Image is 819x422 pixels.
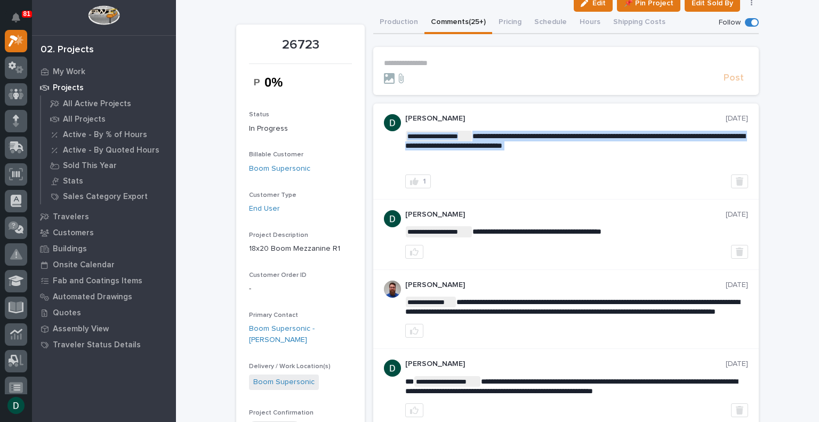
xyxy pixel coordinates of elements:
span: Customer Order ID [249,272,307,278]
p: Stats [63,177,83,186]
p: Sold This Year [63,161,117,171]
span: Project Confirmation [249,410,314,416]
img: ACg8ocJgdhFn4UJomsYM_ouCmoNuTXbjHW0N3LU2ED0DpQ4pt1V6hA=s96-c [384,360,401,377]
p: Projects [53,83,84,93]
p: Quotes [53,308,81,318]
button: Pricing [492,12,528,34]
a: Sold This Year [41,158,176,173]
a: My Work [32,63,176,79]
a: Travelers [32,209,176,225]
p: [PERSON_NAME] [405,281,726,290]
a: Buildings [32,241,176,257]
p: 26723 [249,37,352,53]
img: ACg8ocJgdhFn4UJomsYM_ouCmoNuTXbjHW0N3LU2ED0DpQ4pt1V6hA=s96-c [384,114,401,131]
p: Onsite Calendar [53,260,115,270]
button: Delete post [731,403,748,417]
button: Comments (25+) [424,12,492,34]
div: 02. Projects [41,44,94,56]
p: All Projects [63,115,106,124]
p: [PERSON_NAME] [405,210,726,219]
p: Sales Category Export [63,192,148,202]
img: ACg8ocJgdhFn4UJomsYM_ouCmoNuTXbjHW0N3LU2ED0DpQ4pt1V6hA=s96-c [384,210,401,227]
button: Schedule [528,12,573,34]
span: Delivery / Work Location(s) [249,363,331,370]
p: My Work [53,67,85,77]
span: Customer Type [249,192,296,198]
a: End User [249,203,280,214]
button: Post [719,72,748,84]
a: Active - By Quoted Hours [41,142,176,157]
button: Shipping Costs [607,12,672,34]
span: Status [249,112,269,118]
p: Customers [53,228,94,238]
a: Boom Supersonic [249,163,310,174]
a: Boom Supersonic - [PERSON_NAME] [249,323,352,346]
a: Boom Supersonic [253,377,315,388]
a: Automated Drawings [32,289,176,305]
span: Billable Customer [249,152,303,158]
a: Stats [41,173,176,188]
span: Post [724,72,744,84]
button: Notifications [5,6,27,29]
a: Projects [32,79,176,95]
a: Sales Category Export [41,189,176,204]
p: Buildings [53,244,87,254]
p: In Progress [249,123,352,134]
button: Delete post [731,245,748,259]
p: Follow [719,18,741,27]
button: Hours [573,12,607,34]
p: Active - By % of Hours [63,130,147,140]
p: Assembly View [53,324,109,334]
a: All Projects [41,112,176,126]
span: Primary Contact [249,312,298,319]
button: Delete post [731,174,748,188]
button: Production [373,12,424,34]
a: Onsite Calendar [32,257,176,273]
p: [DATE] [726,360,748,369]
a: Traveler Status Details [32,337,176,353]
div: Notifications81 [13,13,27,30]
p: Traveler Status Details [53,340,141,350]
p: [DATE] [726,210,748,219]
div: 1 [423,178,426,185]
a: All Active Projects [41,96,176,111]
button: like this post [405,324,423,338]
img: Workspace Logo [88,5,119,25]
p: [DATE] [726,281,748,290]
p: Fab and Coatings Items [53,276,142,286]
a: Fab and Coatings Items [32,273,176,289]
p: Active - By Quoted Hours [63,146,159,155]
a: Customers [32,225,176,241]
p: 81 [23,10,30,18]
button: users-avatar [5,394,27,417]
button: like this post [405,403,423,417]
button: 1 [405,174,431,188]
p: All Active Projects [63,99,131,109]
p: [PERSON_NAME] [405,360,726,369]
p: Travelers [53,212,89,222]
p: 18x20 Boom Mezzanine R1 [249,243,352,254]
a: Active - By % of Hours [41,127,176,142]
span: Project Description [249,232,308,238]
img: 6hTokn1ETDGPf9BPokIQ [384,281,401,298]
p: [PERSON_NAME] [405,114,726,123]
img: wPqvhJap6Kj_d3sfkqN5KUAW7jG-fCqscs0YtAY6oL4 [249,70,301,94]
p: Automated Drawings [53,292,132,302]
button: like this post [405,245,423,259]
p: [DATE] [726,114,748,123]
p: - [249,283,352,294]
a: Assembly View [32,321,176,337]
a: Quotes [32,305,176,321]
